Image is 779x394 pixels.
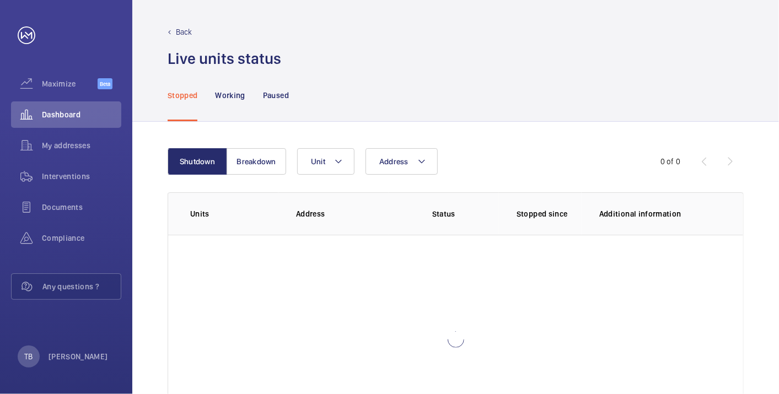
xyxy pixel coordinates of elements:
[227,148,286,175] button: Breakdown
[49,351,108,362] p: [PERSON_NAME]
[215,90,245,101] p: Working
[42,78,98,89] span: Maximize
[366,148,438,175] button: Address
[42,233,121,244] span: Compliance
[379,157,409,166] span: Address
[396,208,491,219] p: Status
[517,208,582,219] p: Stopped since
[42,202,121,213] span: Documents
[311,157,325,166] span: Unit
[190,208,278,219] p: Units
[24,351,33,362] p: TB
[98,78,112,89] span: Beta
[599,208,721,219] p: Additional information
[168,48,281,69] h1: Live units status
[42,281,121,292] span: Any questions ?
[263,90,289,101] p: Paused
[42,171,121,182] span: Interventions
[42,140,121,151] span: My addresses
[168,90,197,101] p: Stopped
[297,148,354,175] button: Unit
[176,26,192,37] p: Back
[42,109,121,120] span: Dashboard
[296,208,389,219] p: Address
[168,148,227,175] button: Shutdown
[660,156,680,167] div: 0 of 0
